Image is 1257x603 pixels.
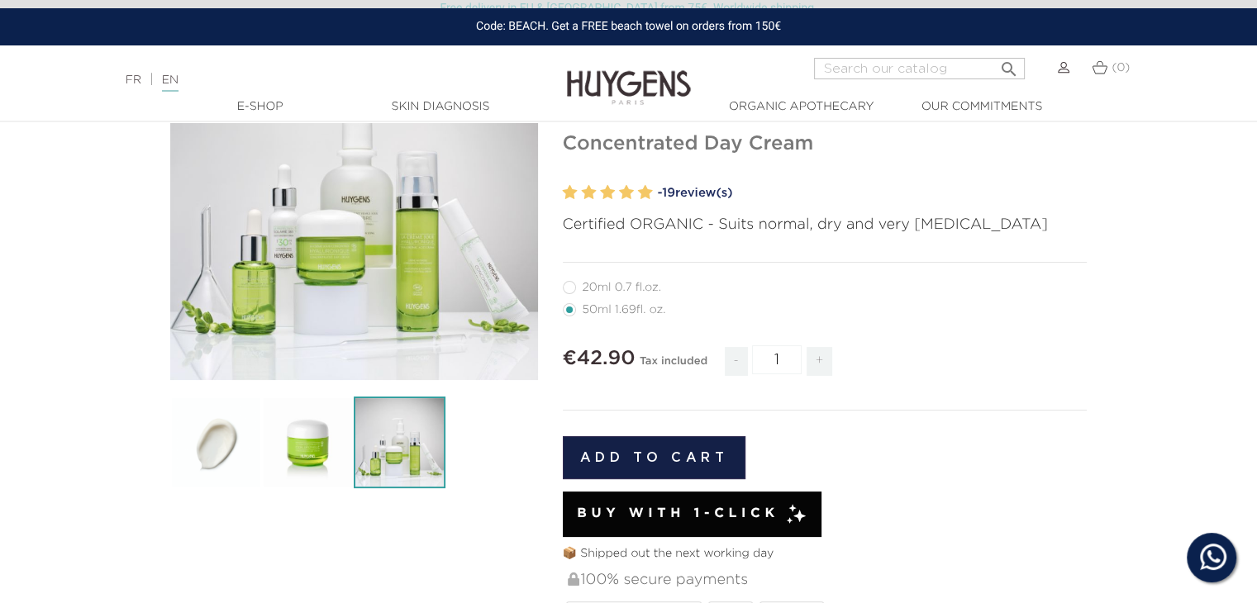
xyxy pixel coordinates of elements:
div: | [117,70,512,90]
a: -19review(s) [658,181,1088,206]
label: 3 [600,181,615,205]
span: + [807,347,833,376]
a: EN [162,74,179,92]
button:  [993,53,1023,75]
span: (0) [1112,62,1130,74]
div: 100% secure payments [566,563,1088,598]
label: 50ml 1.69fl. oz. [563,303,686,316]
p: 📦 Shipped out the next working day [563,545,1088,563]
input: Search [814,58,1025,79]
h1: Concentrated Day Cream [563,132,1088,156]
label: 5 [638,181,653,205]
label: 2 [581,181,596,205]
input: Quantity [752,345,802,374]
a: Skin Diagnosis [358,98,523,116]
a: Our commitments [899,98,1064,116]
label: 1 [563,181,578,205]
a: E-Shop [178,98,343,116]
label: 4 [619,181,634,205]
label: 20ml 0.7 fl.oz. [563,281,681,294]
span: €42.90 [563,349,636,368]
a: FR [126,74,141,86]
img: 100% secure payments [568,572,579,586]
img: Huygens [567,44,691,107]
span: 19 [662,187,675,199]
i:  [998,55,1018,74]
a: Organic Apothecary [719,98,884,116]
div: Tax included [640,344,707,388]
p: Certified ORGANIC - Suits normal, dry and very [MEDICAL_DATA] [563,214,1088,236]
span: - [725,347,748,376]
button: Add to cart [563,436,746,479]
